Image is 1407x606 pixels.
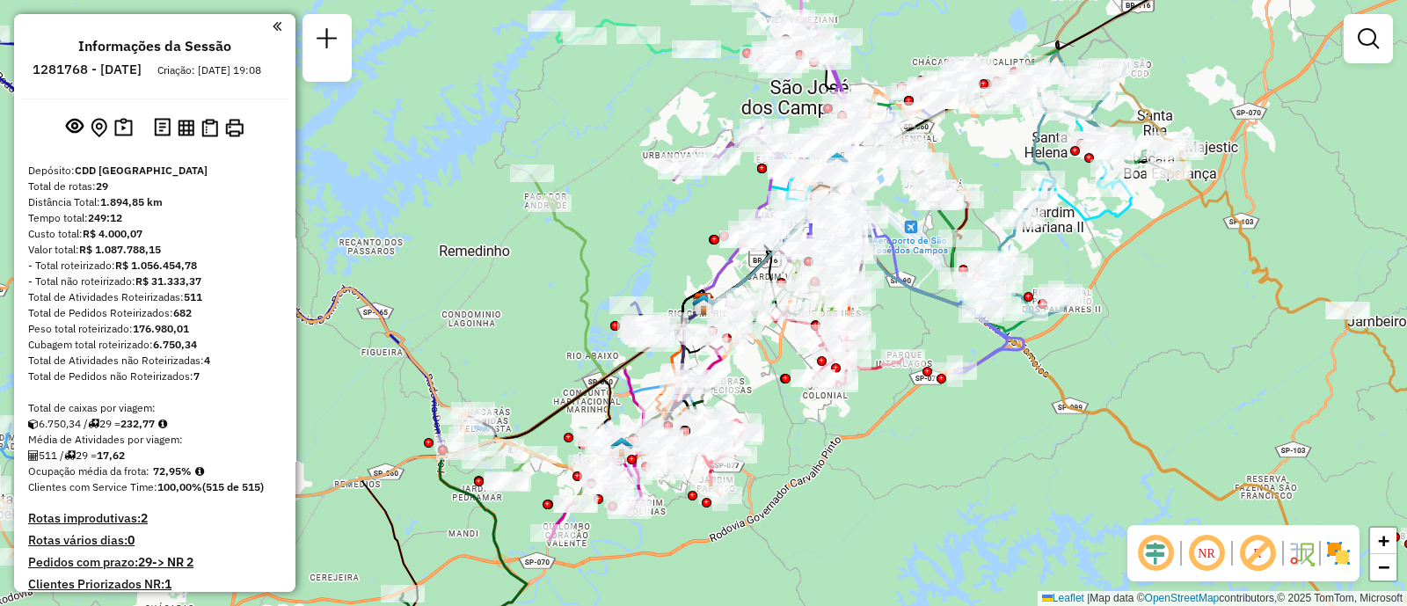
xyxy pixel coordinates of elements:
div: Distância Total: [28,194,281,210]
div: - Total não roteirizado: [28,274,281,289]
div: - Total roteirizado: [28,258,281,274]
div: Custo total: [28,226,281,242]
strong: 0 [128,532,135,548]
button: Centralizar mapa no depósito ou ponto de apoio [87,114,111,142]
a: Leaflet [1042,592,1084,604]
strong: R$ 1.087.788,15 [79,243,161,256]
div: 511 / 29 = [28,448,281,464]
strong: 1.894,85 km [100,195,163,208]
div: Total de Atividades Roteirizadas: [28,289,281,305]
strong: 4 [204,354,210,367]
strong: 511 [184,290,202,303]
strong: R$ 1.056.454,78 [115,259,197,272]
strong: 176.980,01 [133,322,189,335]
a: Exibir filtros [1351,21,1386,56]
span: Ocupação média da frota: [28,464,149,478]
div: Atividade não roteirizada - SUPERMERCADO MAXIMO [915,91,959,109]
strong: 682 [173,306,192,319]
div: Criação: [DATE] 19:08 [150,62,268,78]
img: Jacarei [610,436,633,459]
div: Total de rotas: [28,179,281,194]
img: Exibir/Ocultar setores [1324,539,1352,567]
i: Meta Caixas/viagem: 189,20 Diferença: 43,57 [158,419,167,429]
h4: Rotas vários dias: [28,533,281,548]
div: Depósito: [28,163,281,179]
strong: 7 [193,369,200,383]
h4: Informações da Sessão [78,38,231,55]
a: Clique aqui para minimizar o painel [273,16,281,36]
span: | [1087,592,1090,604]
strong: 6.750,34 [153,338,197,351]
div: Map data © contributors,© 2025 TomTom, Microsoft [1038,591,1407,606]
i: Total de rotas [64,450,76,461]
strong: R$ 4.000,07 [83,227,142,240]
button: Exibir sessão original [62,113,87,142]
img: CDD São José dos Campos [692,292,715,315]
span: Exibir rótulo [1236,532,1279,574]
strong: 249:12 [88,211,122,224]
span: Clientes com Service Time: [28,480,157,493]
h4: Clientes Priorizados NR: [28,577,281,592]
strong: 29 [138,554,152,570]
span: + [1378,529,1389,551]
button: Visualizar Romaneio [198,115,222,141]
strong: 100,00% [157,480,202,493]
em: Média calculada utilizando a maior ocupação (%Peso ou %Cubagem) de cada rota da sessão. Rotas cro... [195,466,204,477]
a: OpenStreetMap [1145,592,1220,604]
strong: 72,95% [153,464,192,478]
a: Zoom out [1370,554,1396,580]
strong: 232,77 [120,417,155,430]
span: − [1378,556,1389,578]
img: Fluxo de ruas [1287,539,1316,567]
button: Logs desbloquear sessão [150,114,174,142]
strong: (515 de 515) [202,480,264,493]
h6: 1281768 - [DATE] [33,62,142,77]
div: Média de Atividades por viagem: [28,432,281,448]
strong: 29 [96,179,108,193]
span: Ocultar deslocamento [1134,532,1177,574]
h4: Pedidos com prazo: [28,555,193,570]
img: FAD CDD São José dos Campos [692,293,715,316]
div: 6.750,34 / 29 = [28,416,281,432]
span: Ocultar NR [1185,532,1228,574]
strong: 1 [164,576,171,592]
div: Total de Atividades não Roteirizadas: [28,353,281,369]
div: Tempo total: [28,210,281,226]
strong: CDD [GEOGRAPHIC_DATA] [75,164,208,177]
div: Total de caixas por viagem: [28,400,281,416]
div: Total de Pedidos Roteirizados: [28,305,281,321]
button: Visualizar relatório de Roteirização [174,115,198,139]
i: Total de Atividades [28,450,39,461]
i: Total de rotas [88,419,99,429]
div: Peso total roteirizado: [28,321,281,337]
h4: Rotas improdutivas: [28,511,281,526]
strong: 17,62 [97,449,125,462]
strong: R$ 31.333,37 [135,274,201,288]
a: Nova sessão e pesquisa [310,21,345,61]
img: 615 UDC Light SJC Centro [826,151,849,174]
div: Cubagem total roteirizado: [28,337,281,353]
button: Imprimir Rotas [222,115,247,141]
div: Total de Pedidos não Roteirizados: [28,369,281,384]
i: Cubagem total roteirizado [28,419,39,429]
strong: -> NR 2 [152,554,193,570]
div: Valor total: [28,242,281,258]
a: Zoom in [1370,528,1396,554]
strong: 2 [141,510,148,526]
button: Painel de Sugestão [111,114,136,142]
